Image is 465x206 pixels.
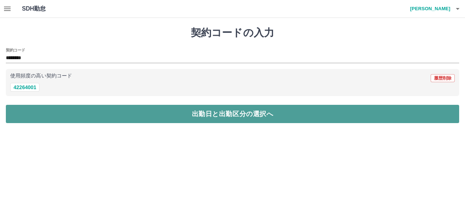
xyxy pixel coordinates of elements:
h1: 契約コードの入力 [6,27,459,39]
p: 使用頻度の高い契約コード [10,73,72,79]
button: 出勤日と出勤区分の選択へ [6,105,459,123]
button: 42264001 [10,83,39,92]
h2: 契約コード [6,47,25,53]
button: 履歴削除 [431,74,455,82]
